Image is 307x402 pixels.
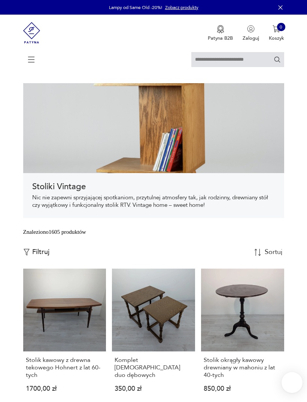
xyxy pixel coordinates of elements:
a: Zobacz produkty [165,4,198,10]
h3: Komplet [DEMOGRAPHIC_DATA] duo dębowych [115,356,192,379]
p: 1700,00 zł [26,386,103,392]
p: Koszyk [269,35,284,42]
p: 850,00 zł [204,386,281,392]
div: Sortuj według daty dodania [265,249,283,256]
h1: Stoliki Vintage [32,182,275,191]
img: Ikona medalu [217,25,224,33]
img: Ikonka filtrowania [23,249,30,256]
div: 0 [277,23,285,31]
img: Ikonka użytkownika [247,25,255,33]
img: Sort Icon [254,249,261,256]
p: Filtruj [32,248,49,256]
h3: Stolik kawowy z drewna tekowego Hohnert z lat 60-tych [26,356,103,379]
iframe: Smartsupp widget button [282,372,303,393]
p: Patyna B2B [208,35,233,42]
p: Nic nie zapewni sprzyjającej spotkaniom, przytulnej atmosfery tak, jak rodzinny, drewniany stół c... [32,194,275,209]
button: Patyna B2B [208,25,233,42]
p: 350,00 zł [115,386,192,392]
p: Lampy od Same Old -20%! [109,4,162,10]
button: Filtruj [23,248,49,256]
a: Ikona medaluPatyna B2B [208,25,233,42]
img: 2a258ee3f1fcb5f90a95e384ca329760.jpg [23,83,284,173]
h3: Stolik okrągły kawowy drewniany w mahoniu z lat 40-tych [204,356,281,379]
img: Ikona koszyka [273,25,280,33]
img: Patyna - sklep z meblami i dekoracjami vintage [23,15,40,51]
div: Znaleziono 1605 produktów [23,228,86,236]
button: Szukaj [274,56,281,63]
button: Zaloguj [243,25,259,42]
button: 0Koszyk [269,25,284,42]
p: Zaloguj [243,35,259,42]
